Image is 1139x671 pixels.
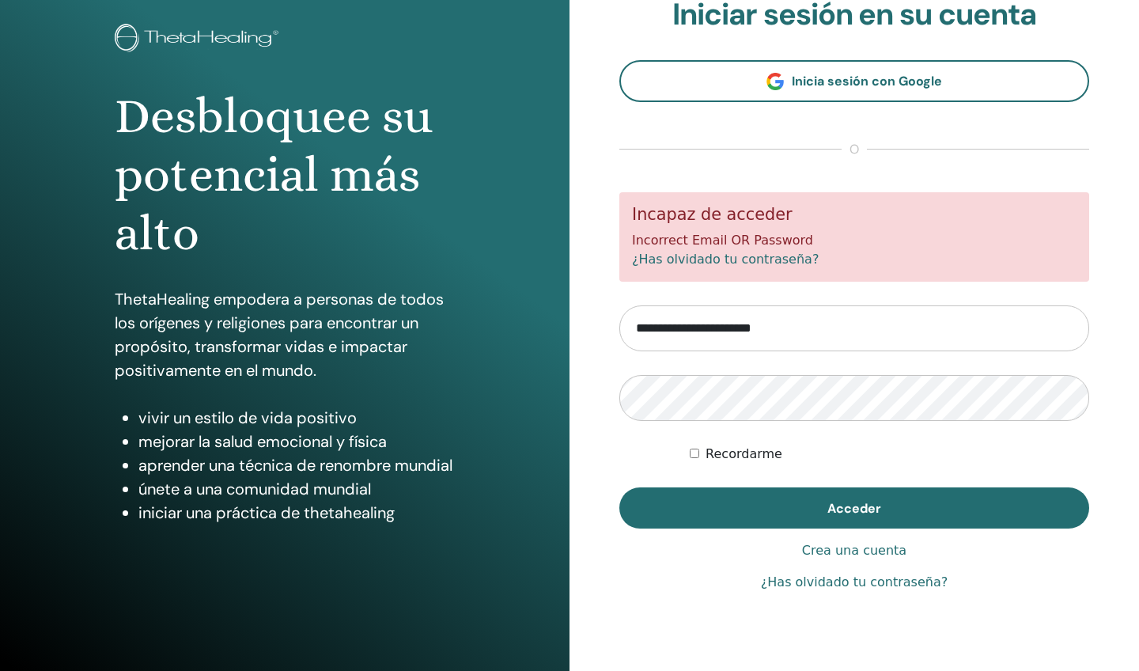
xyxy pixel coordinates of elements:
a: ¿Has olvidado tu contraseña? [632,252,819,267]
div: Incorrect Email OR Password [619,192,1089,282]
div: Mantenerme autenticado indefinidamente o hasta cerrar la sesión manualmente [690,445,1089,464]
span: o [842,140,867,159]
p: ThetaHealing empodera a personas de todos los orígenes y religiones para encontrar un propósito, ... [115,287,455,382]
a: ¿Has olvidado tu contraseña? [761,573,948,592]
li: iniciar una práctica de thetahealing [138,501,455,525]
span: Inicia sesión con Google [792,73,942,89]
li: vivir un estilo de vida positivo [138,406,455,430]
a: Crea una cuenta [802,541,906,560]
label: Recordarme [706,445,782,464]
li: aprender una técnica de renombre mundial [138,453,455,477]
li: mejorar la salud emocional y física [138,430,455,453]
a: Inicia sesión con Google [619,60,1089,102]
h5: Incapaz de acceder [632,205,1077,225]
span: Acceder [827,500,881,517]
h1: Desbloquee su potencial más alto [115,87,455,263]
li: únete a una comunidad mundial [138,477,455,501]
button: Acceder [619,487,1089,529]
